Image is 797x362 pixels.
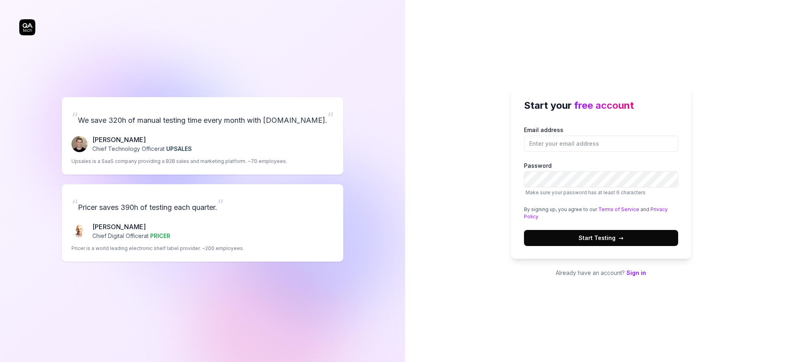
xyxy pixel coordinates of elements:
span: Make sure your password has at least 6 characters [526,189,646,195]
p: Pricer is a world leading electronic shelf label provider. ~200 employees. [71,245,244,252]
p: Chief Digital Officer at [92,232,170,240]
label: Email address [524,126,678,152]
input: PasswordMake sure your password has at least 6 characters [524,171,678,187]
p: [PERSON_NAME] [92,222,170,232]
p: Chief Technology Officer at [92,144,192,153]
img: Chris Chalkitis [71,223,88,239]
a: Sign in [626,269,646,276]
span: “ [71,109,78,126]
span: “ [71,196,78,214]
input: Email address [524,136,678,152]
p: [PERSON_NAME] [92,135,192,144]
span: Start Testing [579,234,624,242]
a: “Pricer saves 390h of testing each quarter.”Chris Chalkitis[PERSON_NAME]Chief Digital Officerat P... [62,184,343,262]
span: → [619,234,624,242]
span: ” [327,109,334,126]
a: Privacy Policy [524,206,668,220]
a: “We save 320h of manual testing time every month with [DOMAIN_NAME].”Fredrik Seidl[PERSON_NAME]Ch... [62,97,343,175]
a: Terms of Service [598,206,639,212]
h2: Start your [524,98,678,113]
div: By signing up, you agree to our and [524,206,678,220]
p: Pricer saves 390h of testing each quarter. [71,194,334,216]
label: Password [524,161,678,196]
span: ” [217,196,224,214]
button: Start Testing→ [524,230,678,246]
p: Already have an account? [511,268,691,277]
img: Fredrik Seidl [71,136,88,152]
span: free account [574,100,634,111]
p: Upsales is a SaaS company providing a B2B sales and marketing platform. ~70 employees. [71,158,287,165]
span: PRICER [150,232,170,239]
span: UPSALES [166,145,192,152]
p: We save 320h of manual testing time every month with [DOMAIN_NAME]. [71,107,334,128]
